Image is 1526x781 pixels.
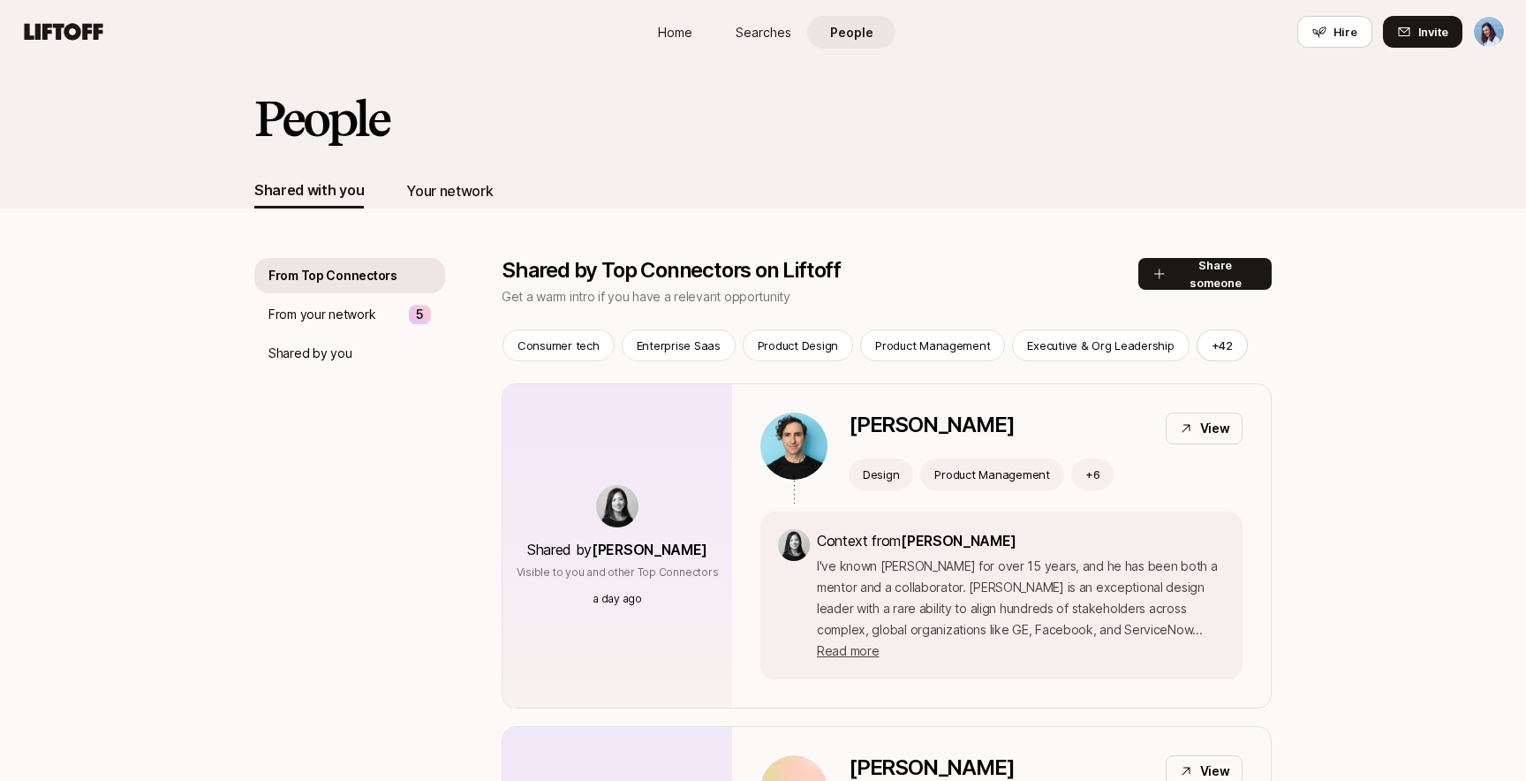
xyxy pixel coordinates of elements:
[527,538,707,561] p: Shared by
[592,541,707,558] span: [PERSON_NAME]
[1200,418,1230,439] p: View
[517,337,600,354] p: Consumer tech
[406,179,493,202] div: Your network
[1138,258,1272,290] button: Share someone
[254,173,364,209] button: Shared with you
[502,286,1138,307] p: Get a warm intro if you have a relevant opportunity
[268,343,351,364] p: Shared by you
[778,529,810,561] img: a6da1878_b95e_422e_bba6_ac01d30c5b5f.jpg
[817,556,1225,662] p: I've known [PERSON_NAME] for over 15 years, and he has been both a mentor and a collaborator. [PE...
[502,383,1272,709] a: Shared by[PERSON_NAME]Visible to you and other Top Connectorsa day ago[PERSON_NAME]ViewDesignProd...
[1071,459,1114,490] button: +6
[849,755,1152,780] p: [PERSON_NAME]
[1383,16,1462,48] button: Invite
[658,23,692,42] span: Home
[901,532,1016,550] span: [PERSON_NAME]
[934,466,1049,483] p: Product Management
[254,178,364,201] div: Shared with you
[849,413,1014,437] p: [PERSON_NAME]
[760,413,827,480] img: e8bc5d3e_179f_4dcf_a9fd_880fe2c1c5af.jpg
[758,337,838,354] p: Product Design
[719,16,807,49] a: Searches
[268,304,375,325] p: From your network
[254,92,389,145] h2: People
[637,337,721,354] p: Enterprise Saas
[817,529,1225,552] p: Context from
[817,643,879,658] span: Read more
[830,23,873,42] span: People
[1027,337,1174,354] p: Executive & Org Leadership
[1297,16,1372,48] button: Hire
[1333,23,1357,41] span: Hire
[416,304,424,325] p: 5
[807,16,895,49] a: People
[1418,23,1448,41] span: Invite
[1474,17,1504,47] img: Dan Tase
[875,337,990,354] p: Product Management
[406,173,493,209] button: Your network
[502,258,1138,283] p: Shared by Top Connectors on Liftoff
[1473,16,1505,48] button: Dan Tase
[631,16,719,49] a: Home
[593,591,642,607] p: a day ago
[736,23,791,42] span: Searches
[1197,330,1248,361] button: +42
[268,265,397,286] p: From Top Connectors
[863,466,899,483] p: Design
[517,565,719,580] p: Visible to you and other Top Connectors
[596,485,638,527] img: a6da1878_b95e_422e_bba6_ac01d30c5b5f.jpg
